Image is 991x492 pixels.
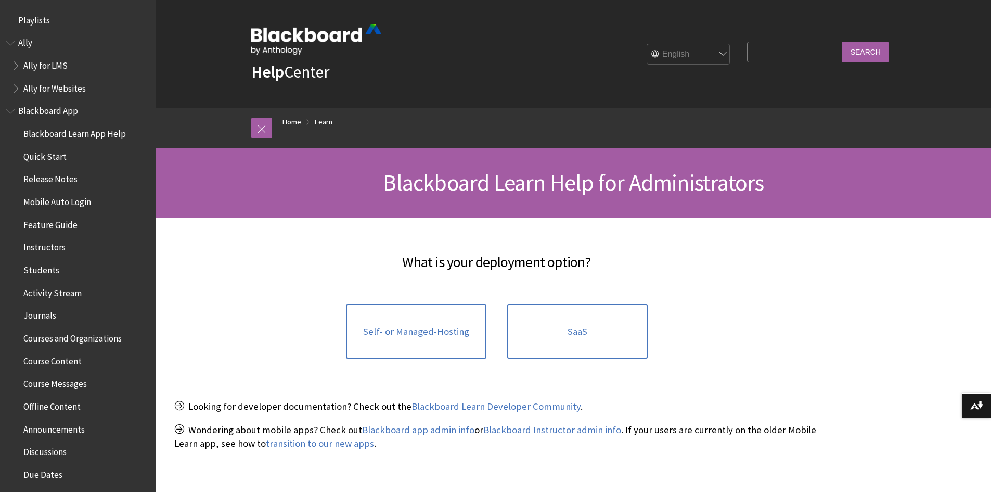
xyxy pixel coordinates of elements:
[6,34,150,97] nav: Book outline for Anthology Ally Help
[346,304,486,359] a: Self- or Managed-Hosting
[23,148,67,162] span: Quick Start
[23,57,68,71] span: Ally for LMS
[251,61,284,82] strong: Help
[174,423,819,450] p: Wondering about mobile apps? Check out or . If your users are currently on the older Mobile Learn...
[23,80,86,94] span: Ally for Websites
[18,11,50,26] span: Playlists
[23,125,126,139] span: Blackboard Learn App Help
[23,421,85,435] span: Announcements
[251,61,329,82] a: HelpCenter
[23,330,122,344] span: Courses and Organizations
[23,171,78,185] span: Release Notes
[23,307,56,321] span: Journals
[6,11,150,29] nav: Book outline for Playlists
[363,326,469,337] span: Self- or Managed-Hosting
[411,400,581,413] a: Blackboard Learn Developer Community
[483,424,621,436] a: Blackboard Instructor admin info
[383,168,764,197] span: Blackboard Learn Help for Administrators
[174,238,819,273] h2: What is your deployment option?
[362,424,474,436] a: Blackboard app admin info
[174,400,819,413] p: Looking for developer documentation? Check out the .
[251,24,381,55] img: Blackboard by Anthology
[266,437,374,450] a: transition to our new apps
[23,443,67,457] span: Discussions
[315,116,332,129] a: Learn
[568,326,587,337] span: SaaS
[23,375,87,389] span: Course Messages
[23,193,91,207] span: Mobile Auto Login
[23,216,78,230] span: Feature Guide
[23,466,62,480] span: Due Dates
[507,304,648,359] a: SaaS
[282,116,301,129] a: Home
[23,398,81,412] span: Offline Content
[23,239,66,253] span: Instructors
[23,284,82,298] span: Activity Stream
[18,103,78,117] span: Blackboard App
[842,42,889,62] input: Search
[18,34,32,48] span: Ally
[23,352,82,367] span: Course Content
[647,44,730,65] select: Site Language Selector
[23,261,59,275] span: Students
